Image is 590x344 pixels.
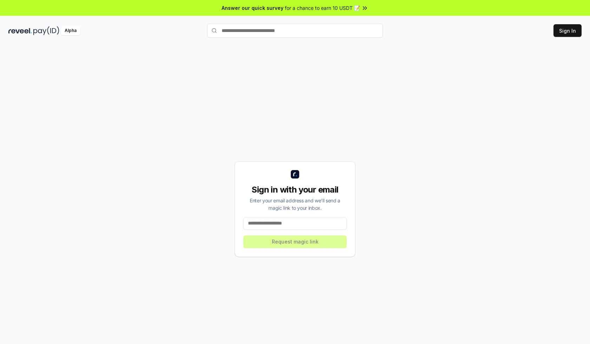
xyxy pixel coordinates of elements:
[33,26,59,35] img: pay_id
[285,4,360,12] span: for a chance to earn 10 USDT 📝
[291,170,299,179] img: logo_small
[61,26,80,35] div: Alpha
[553,24,582,37] button: Sign In
[222,4,283,12] span: Answer our quick survey
[243,197,347,212] div: Enter your email address and we’ll send a magic link to your inbox.
[243,184,347,195] div: Sign in with your email
[8,26,32,35] img: reveel_dark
